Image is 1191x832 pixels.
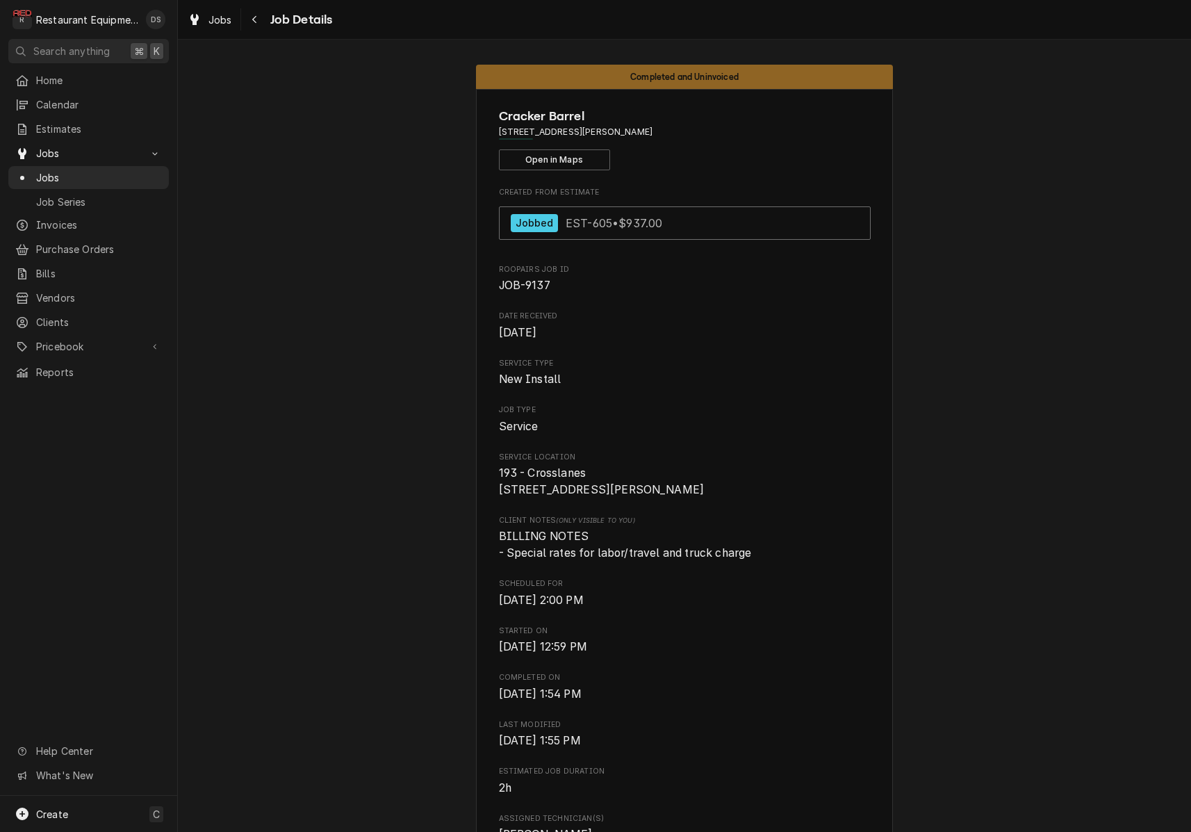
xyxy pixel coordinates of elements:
[499,734,581,747] span: [DATE] 1:55 PM
[36,13,138,27] div: Restaurant Equipment Diagnostics
[499,515,871,526] span: Client Notes
[499,325,871,341] span: Date Received
[154,44,160,58] span: K
[36,97,162,112] span: Calendar
[499,452,871,463] span: Service Location
[499,687,582,701] span: [DATE] 1:54 PM
[499,639,871,655] span: Started On
[8,39,169,63] button: Search anything⌘K
[8,213,169,236] a: Invoices
[499,452,871,498] div: Service Location
[244,8,266,31] button: Navigate back
[499,264,871,294] div: Roopairs Job ID
[499,311,871,322] span: Date Received
[36,73,162,88] span: Home
[8,69,169,92] a: Home
[8,740,169,762] a: Go to Help Center
[499,719,871,749] div: Last Modified
[499,311,871,341] div: Date Received
[36,339,141,354] span: Pricebook
[499,358,871,369] span: Service Type
[499,371,871,388] span: Service Type
[499,187,871,247] div: Created From Estimate
[499,781,511,794] span: 2h
[499,686,871,703] span: Completed On
[8,142,169,165] a: Go to Jobs
[36,170,162,185] span: Jobs
[499,107,871,126] span: Name
[499,465,871,498] span: Service Location
[511,214,559,233] div: Jobbed
[36,146,141,161] span: Jobs
[36,744,161,758] span: Help Center
[499,813,871,824] span: Assigned Technician(s)
[499,766,871,777] span: Estimated Job Duration
[134,44,144,58] span: ⌘
[499,279,550,292] span: JOB-9137
[499,358,871,388] div: Service Type
[8,311,169,334] a: Clients
[499,766,871,796] div: Estimated Job Duration
[499,578,871,589] span: Scheduled For
[8,764,169,787] a: Go to What's New
[8,361,169,384] a: Reports
[208,13,232,27] span: Jobs
[499,515,871,562] div: [object Object]
[499,466,705,496] span: 193 - Crosslanes [STREET_ADDRESS][PERSON_NAME]
[8,262,169,285] a: Bills
[499,149,610,170] button: Open in Maps
[566,215,662,229] span: EST-605 • $937.00
[499,640,587,653] span: [DATE] 12:59 PM
[36,768,161,783] span: What's New
[476,65,893,89] div: Status
[182,8,238,31] a: Jobs
[499,530,752,560] span: BILLING NOTES - Special rates for labor/travel and truck charge
[36,291,162,305] span: Vendors
[153,807,160,822] span: C
[556,516,634,524] span: (Only Visible to You)
[499,733,871,749] span: Last Modified
[499,672,871,683] span: Completed On
[36,195,162,209] span: Job Series
[499,326,537,339] span: [DATE]
[36,242,162,256] span: Purchase Orders
[499,277,871,294] span: Roopairs Job ID
[499,594,584,607] span: [DATE] 2:00 PM
[8,166,169,189] a: Jobs
[13,10,32,29] div: R
[499,107,871,170] div: Client Information
[36,218,162,232] span: Invoices
[499,626,871,637] span: Started On
[8,117,169,140] a: Estimates
[499,780,871,797] span: Estimated Job Duration
[33,44,110,58] span: Search anything
[499,206,871,240] a: View Estimate
[8,93,169,116] a: Calendar
[499,373,561,386] span: New Install
[36,365,162,380] span: Reports
[499,626,871,655] div: Started On
[499,187,871,198] span: Created From Estimate
[146,10,165,29] div: Derek Stewart's Avatar
[36,122,162,136] span: Estimates
[499,405,871,416] span: Job Type
[8,238,169,261] a: Purchase Orders
[499,126,871,138] span: Address
[499,420,539,433] span: Service
[499,592,871,609] span: Scheduled For
[499,719,871,731] span: Last Modified
[36,808,68,820] span: Create
[499,578,871,608] div: Scheduled For
[499,528,871,561] span: [object Object]
[499,405,871,434] div: Job Type
[8,335,169,358] a: Go to Pricebook
[36,266,162,281] span: Bills
[499,418,871,435] span: Job Type
[146,10,165,29] div: DS
[8,286,169,309] a: Vendors
[36,315,162,329] span: Clients
[630,72,739,81] span: Completed and Uninvoiced
[266,10,333,29] span: Job Details
[13,10,32,29] div: Restaurant Equipment Diagnostics's Avatar
[8,190,169,213] a: Job Series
